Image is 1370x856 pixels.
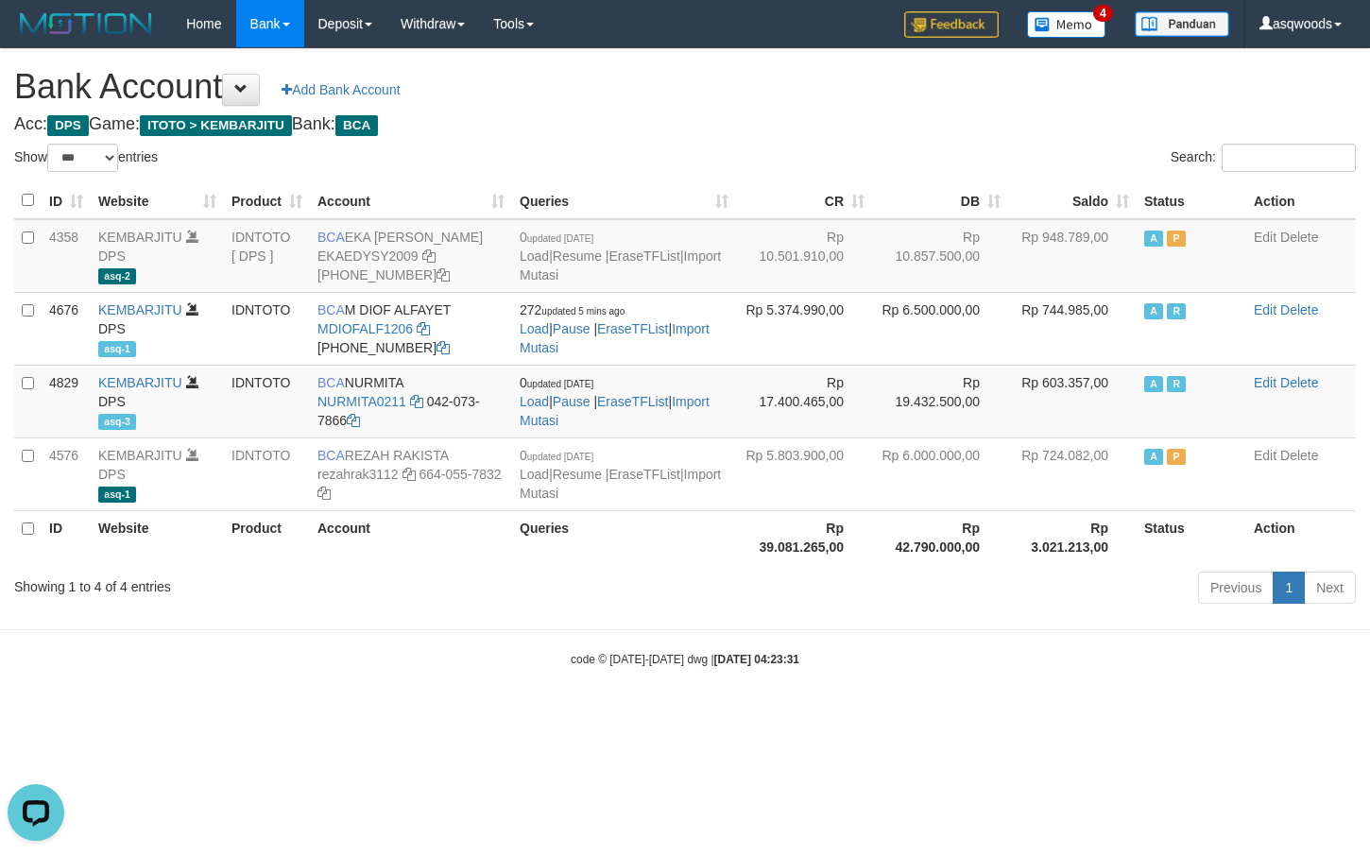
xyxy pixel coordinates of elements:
[1280,375,1318,390] a: Delete
[527,379,593,389] span: updated [DATE]
[47,115,89,136] span: DPS
[527,233,593,244] span: updated [DATE]
[520,394,549,409] a: Load
[422,248,436,264] a: Copy EKAEDYSY2009 to clipboard
[520,394,710,428] a: Import Mutasi
[1246,510,1356,564] th: Action
[224,182,310,219] th: Product: activate to sort column ascending
[1137,510,1246,564] th: Status
[597,321,668,336] a: EraseTFList
[520,248,549,264] a: Load
[42,182,91,219] th: ID: activate to sort column ascending
[317,230,345,245] span: BCA
[872,219,1008,293] td: Rp 10.857.500,00
[417,321,430,336] a: Copy MDIOFALF1206 to clipboard
[437,267,450,282] a: Copy 7865564490 to clipboard
[47,144,118,172] select: Showentries
[98,230,182,245] a: KEMBARJITU
[512,182,736,219] th: Queries: activate to sort column ascending
[597,394,668,409] a: EraseTFList
[98,414,136,430] span: asq-3
[1137,182,1246,219] th: Status
[520,467,549,482] a: Load
[310,437,512,510] td: REZAH RAKISTA 664-055-7832
[520,321,710,355] a: Import Mutasi
[8,8,64,64] button: Open LiveChat chat widget
[14,115,1356,134] h4: Acc: Game: Bank:
[98,268,136,284] span: asq-2
[1171,144,1356,172] label: Search:
[1093,5,1113,22] span: 4
[1167,303,1186,319] span: Running
[527,452,593,462] span: updated [DATE]
[1167,231,1186,247] span: Paused
[98,487,136,503] span: asq-1
[736,510,872,564] th: Rp 39.081.265,00
[1008,510,1137,564] th: Rp 3.021.213,00
[42,292,91,365] td: 4676
[310,219,512,293] td: EKA [PERSON_NAME] [PHONE_NUMBER]
[520,448,721,501] span: | | |
[1273,572,1305,604] a: 1
[91,292,224,365] td: DPS
[1280,448,1318,463] a: Delete
[224,437,310,510] td: IDNTOTO
[224,219,310,293] td: IDNTOTO [ DPS ]
[520,375,593,390] span: 0
[402,467,416,482] a: Copy rezahrak3112 to clipboard
[1280,230,1318,245] a: Delete
[1304,572,1356,604] a: Next
[520,230,721,282] span: | | |
[1254,448,1276,463] a: Edit
[872,437,1008,510] td: Rp 6.000.000,00
[310,292,512,365] td: M DIOF ALFAYET [PHONE_NUMBER]
[14,570,557,596] div: Showing 1 to 4 of 4 entries
[42,219,91,293] td: 4358
[140,115,292,136] span: ITOTO > KEMBARJITU
[1008,437,1137,510] td: Rp 724.082,00
[520,302,625,317] span: 272
[347,413,360,428] a: Copy 0420737866 to clipboard
[541,306,625,317] span: updated 5 mins ago
[224,292,310,365] td: IDNTOTO
[1008,365,1137,437] td: Rp 603.357,00
[872,182,1008,219] th: DB: activate to sort column ascending
[91,219,224,293] td: DPS
[14,9,158,38] img: MOTION_logo.png
[872,365,1008,437] td: Rp 19.432.500,00
[1144,303,1163,319] span: Active
[310,182,512,219] th: Account: activate to sort column ascending
[520,302,710,355] span: | | |
[317,486,331,501] a: Copy 6640557832 to clipboard
[269,74,412,106] a: Add Bank Account
[736,292,872,365] td: Rp 5.374.990,00
[553,467,602,482] a: Resume
[317,302,345,317] span: BCA
[310,365,512,437] td: NURMITA 042-073-7866
[520,321,549,336] a: Load
[872,510,1008,564] th: Rp 42.790.000,00
[1027,11,1106,38] img: Button%20Memo.svg
[553,248,602,264] a: Resume
[1254,302,1276,317] a: Edit
[1144,376,1163,392] span: Active
[1144,449,1163,465] span: Active
[42,365,91,437] td: 4829
[1254,230,1276,245] a: Edit
[571,653,799,666] small: code © [DATE]-[DATE] dwg |
[410,394,423,409] a: Copy NURMITA0211 to clipboard
[98,375,182,390] a: KEMBARJITU
[317,321,413,336] a: MDIOFALF1206
[1008,219,1137,293] td: Rp 948.789,00
[91,365,224,437] td: DPS
[872,292,1008,365] td: Rp 6.500.000,00
[1222,144,1356,172] input: Search:
[14,68,1356,106] h1: Bank Account
[736,182,872,219] th: CR: activate to sort column ascending
[98,302,182,317] a: KEMBARJITU
[1135,11,1229,37] img: panduan.png
[1198,572,1274,604] a: Previous
[520,230,593,245] span: 0
[437,340,450,355] a: Copy 7152165903 to clipboard
[317,375,345,390] span: BCA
